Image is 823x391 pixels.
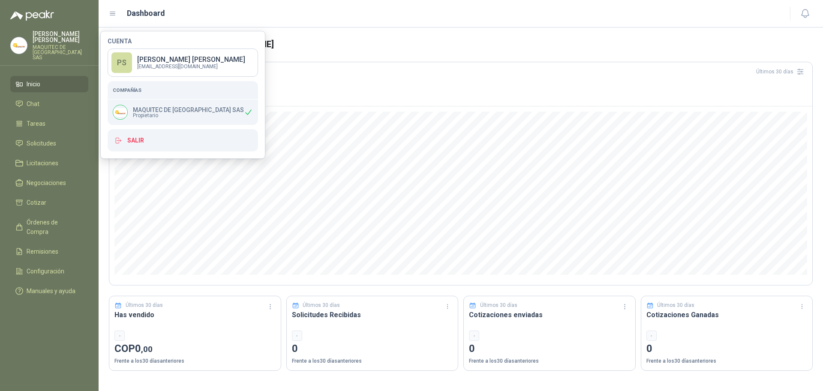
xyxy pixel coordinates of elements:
[137,56,245,63] p: [PERSON_NAME] [PERSON_NAME]
[33,45,88,60] p: MAQUITEC DE [GEOGRAPHIC_DATA] SAS
[113,86,253,94] h5: Compañías
[10,194,88,211] a: Cotizar
[10,135,88,152] a: Solicitudes
[469,309,630,320] h3: Cotizaciones enviadas
[123,38,813,51] h3: Bienvenido de nuevo [PERSON_NAME]
[27,119,45,128] span: Tareas
[108,48,258,77] a: PS[PERSON_NAME] [PERSON_NAME][EMAIL_ADDRESS][DOMAIN_NAME]
[10,263,88,279] a: Configuración
[469,357,630,365] p: Frente a los 30 días anteriores
[292,357,453,365] p: Frente a los 30 días anteriores
[114,309,276,320] h3: Has vendido
[27,139,56,148] span: Solicitudes
[10,76,88,92] a: Inicio
[141,344,153,354] span: ,00
[113,105,127,119] img: Company Logo
[10,96,88,112] a: Chat
[646,357,808,365] p: Frente a los 30 días anteriores
[10,155,88,171] a: Licitaciones
[114,330,125,341] div: -
[114,79,807,89] h3: Nuevas solicitudes en mis categorías
[114,89,807,94] p: Número de solicitudes nuevas por día
[756,65,807,79] div: Últimos 30 días
[27,198,46,207] span: Cotizar
[646,341,808,357] p: 0
[108,38,258,44] h4: Cuenta
[33,31,88,43] p: [PERSON_NAME] [PERSON_NAME]
[127,7,165,19] h1: Dashboard
[480,301,517,309] p: Últimos 30 días
[10,243,88,260] a: Remisiones
[27,286,75,296] span: Manuales y ayuda
[108,100,258,125] div: Company LogoMAQUITEC DE [GEOGRAPHIC_DATA] SASPropietario
[10,283,88,299] a: Manuales y ayuda
[10,175,88,191] a: Negociaciones
[114,357,276,365] p: Frente a los 30 días anteriores
[111,52,132,73] div: PS
[108,129,258,152] button: Salir
[133,107,244,113] p: MAQUITEC DE [GEOGRAPHIC_DATA] SAS
[27,247,58,256] span: Remisiones
[137,64,245,69] p: [EMAIL_ADDRESS][DOMAIN_NAME]
[133,113,244,118] span: Propietario
[292,341,453,357] p: 0
[10,10,54,21] img: Logo peakr
[469,341,630,357] p: 0
[27,99,39,109] span: Chat
[11,37,27,54] img: Company Logo
[135,343,153,355] span: 0
[657,301,694,309] p: Últimos 30 días
[10,214,88,240] a: Órdenes de Compra
[27,158,58,168] span: Licitaciones
[10,115,88,132] a: Tareas
[114,341,276,357] p: COP
[646,309,808,320] h3: Cotizaciones Ganadas
[292,309,453,320] h3: Solicitudes Recibidas
[27,267,64,276] span: Configuración
[27,79,40,89] span: Inicio
[27,218,80,236] span: Órdenes de Compra
[126,301,163,309] p: Últimos 30 días
[469,330,479,341] div: -
[646,330,657,341] div: -
[27,178,66,188] span: Negociaciones
[303,301,340,309] p: Últimos 30 días
[292,330,302,341] div: -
